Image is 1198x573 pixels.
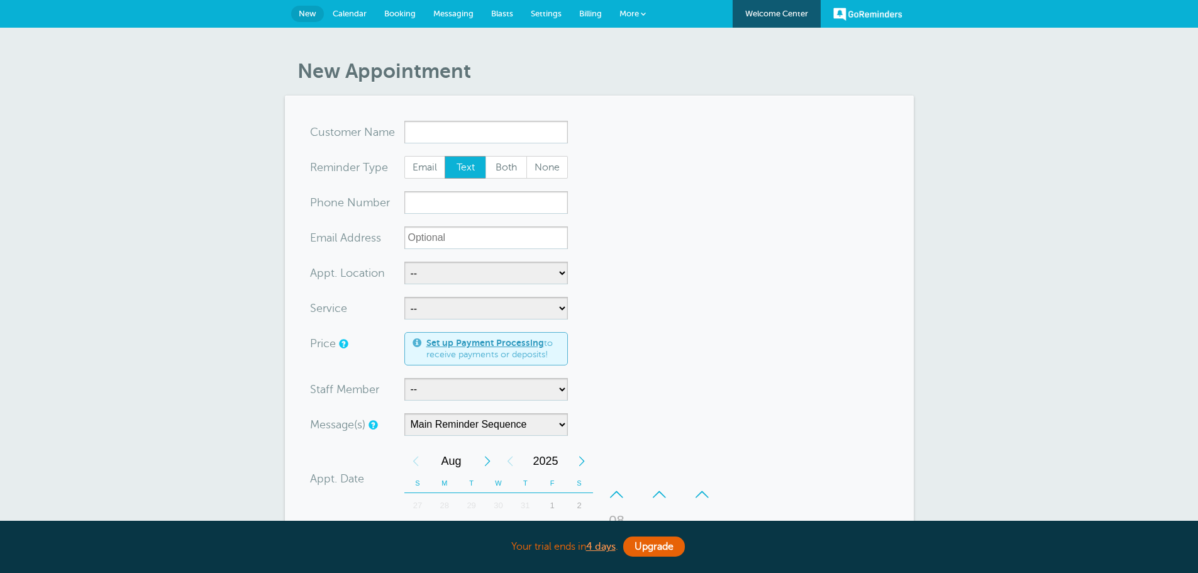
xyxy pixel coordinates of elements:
div: 8 [539,518,566,543]
th: S [404,474,431,493]
th: S [566,474,593,493]
div: 2 [566,493,593,518]
div: 5 [458,518,485,543]
span: tomer N [330,126,373,138]
div: Tuesday, July 29 [458,493,485,518]
div: Sunday, August 3 [404,518,431,543]
span: il Add [332,232,361,243]
div: 4 [431,518,458,543]
div: ress [310,226,404,249]
div: Thursday, August 7 [512,518,539,543]
label: Text [445,156,486,179]
label: Price [310,338,336,349]
span: Text [445,157,485,178]
span: Billing [579,9,602,18]
span: ne Nu [331,197,363,208]
div: 7 [512,518,539,543]
div: 30 [485,493,512,518]
label: Reminder Type [310,162,388,173]
div: Monday, August 4 [431,518,458,543]
label: Message(s) [310,419,365,430]
span: More [619,9,639,18]
div: 27 [404,493,431,518]
div: Saturday, August 9 [566,518,593,543]
th: T [458,474,485,493]
label: None [526,156,568,179]
div: Previous Year [499,448,521,474]
a: 4 days [586,541,616,552]
label: Appt. Date [310,473,364,484]
div: mber [310,191,404,214]
div: 6 [485,518,512,543]
span: Ema [310,232,332,243]
span: Both [486,157,526,178]
label: Appt. Location [310,267,385,279]
th: W [485,474,512,493]
a: Upgrade [623,537,685,557]
span: 2025 [521,448,570,474]
label: Staff Member [310,384,379,395]
label: Service [310,303,347,314]
div: Thursday, July 31 [512,493,539,518]
input: Optional [404,226,568,249]
div: Sunday, July 27 [404,493,431,518]
div: Wednesday, July 30 [485,493,512,518]
h1: New Appointment [297,59,914,83]
div: Saturday, August 2 [566,493,593,518]
label: Email [404,156,446,179]
div: Your trial ends in . [285,533,914,560]
span: Calendar [333,9,367,18]
div: Tuesday, August 5 [458,518,485,543]
th: F [539,474,566,493]
span: Settings [531,9,562,18]
div: Next Month [476,448,499,474]
th: T [512,474,539,493]
div: Next Year [570,448,593,474]
span: None [527,157,567,178]
span: Email [405,157,445,178]
a: New [291,6,324,22]
div: Friday, August 8 [539,518,566,543]
span: New [299,9,316,18]
span: to receive payments or deposits! [426,338,560,360]
span: Blasts [491,9,513,18]
div: Monday, July 28 [431,493,458,518]
div: 9 [566,518,593,543]
div: 3 [404,518,431,543]
a: Simple templates and custom messages will use the reminder schedule set under Settings > Reminder... [369,421,376,429]
div: 1 [539,493,566,518]
th: M [431,474,458,493]
span: Booking [384,9,416,18]
span: August [427,448,476,474]
div: Friday, August 1 [539,493,566,518]
div: 29 [458,493,485,518]
div: 08 [602,508,632,533]
span: Messaging [433,9,474,18]
div: 28 [431,493,458,518]
label: Both [485,156,527,179]
div: Wednesday, August 6 [485,518,512,543]
div: Previous Month [404,448,427,474]
a: An optional price for the appointment. If you set a price, you can include a payment link in your... [339,340,347,348]
a: Set up Payment Processing [426,338,544,348]
span: Pho [310,197,331,208]
div: ame [310,121,404,143]
span: Cus [310,126,330,138]
div: 31 [512,493,539,518]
